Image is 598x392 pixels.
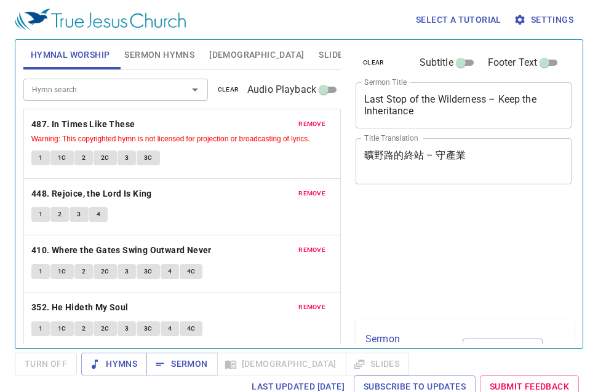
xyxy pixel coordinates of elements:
[31,117,135,132] b: 487. In Times Like These
[39,266,42,277] span: 1
[89,207,108,222] button: 4
[58,323,66,334] span: 1C
[118,264,136,279] button: 3
[137,321,160,336] button: 3C
[416,12,501,28] span: Select a tutorial
[471,341,535,352] span: Add to Lineup
[31,117,137,132] button: 487. In Times Like These
[291,117,333,131] button: remove
[516,12,573,28] span: Settings
[124,47,194,63] span: Sermon Hymns
[137,151,160,165] button: 3C
[365,332,422,361] p: Sermon Lineup ( 0 )
[31,207,50,222] button: 1
[364,93,563,117] textarea: Last Stop of the Wilderness – Keep the Inheritance
[144,152,153,163] span: 3C
[39,323,42,334] span: 1
[137,264,160,279] button: 3C
[31,300,129,315] b: 352. He Hideth My Soul
[31,186,154,202] button: 448. Rejoice, the Lord Is King
[118,151,136,165] button: 3
[15,9,186,31] img: True Jesus Church
[168,266,172,277] span: 4
[511,9,578,31] button: Settings
[31,243,213,258] button: 410. Where the Gates Swing Outward Never
[39,209,42,220] span: 1
[247,82,316,97] span: Audio Playback
[70,207,88,222] button: 3
[31,243,212,258] b: 410. Where the Gates Swing Outward Never
[291,186,333,201] button: remove
[298,119,325,130] span: remove
[187,266,196,277] span: 4C
[31,186,152,202] b: 448. Rejoice, the Lord Is King
[144,323,153,334] span: 3C
[218,84,239,95] span: clear
[420,55,453,70] span: Subtitle
[94,321,117,336] button: 2C
[363,57,385,68] span: clear
[291,243,333,257] button: remove
[180,321,203,336] button: 4C
[82,152,86,163] span: 2
[50,264,74,279] button: 1C
[356,319,575,374] div: Sermon Lineup(0)clearAdd to Lineup
[146,353,217,375] button: Sermon
[101,152,110,163] span: 2C
[31,264,50,279] button: 1
[74,264,93,279] button: 2
[144,266,153,277] span: 3C
[463,339,543,355] button: Add to Lineup
[298,245,325,256] span: remove
[39,152,42,163] span: 1
[94,264,117,279] button: 2C
[209,47,304,63] span: [DEMOGRAPHIC_DATA]
[356,55,392,70] button: clear
[319,47,348,63] span: Slides
[50,207,69,222] button: 2
[210,82,247,97] button: clear
[50,321,74,336] button: 1C
[58,152,66,163] span: 1C
[81,353,147,375] button: Hymns
[97,209,100,220] span: 4
[161,321,179,336] button: 4
[31,47,110,63] span: Hymnal Worship
[82,266,86,277] span: 2
[364,149,563,173] textarea: 曠野路的終站 – 守產業
[31,321,50,336] button: 1
[125,323,129,334] span: 3
[298,188,325,199] span: remove
[101,266,110,277] span: 2C
[50,151,74,165] button: 1C
[187,323,196,334] span: 4C
[94,151,117,165] button: 2C
[58,209,62,220] span: 2
[180,264,203,279] button: 4C
[298,302,325,313] span: remove
[82,323,86,334] span: 2
[101,323,110,334] span: 2C
[411,9,506,31] button: Select a tutorial
[77,209,81,220] span: 3
[118,321,136,336] button: 3
[74,321,93,336] button: 2
[125,152,129,163] span: 3
[31,151,50,165] button: 1
[488,55,538,70] span: Footer Text
[58,266,66,277] span: 1C
[186,81,204,98] button: Open
[91,356,137,372] span: Hymns
[31,135,310,143] small: Warning: This copyrighted hymn is not licensed for projection or broadcasting of lyrics.
[161,264,179,279] button: 4
[125,266,129,277] span: 3
[31,300,130,315] button: 352. He Hideth My Soul
[291,300,333,315] button: remove
[168,323,172,334] span: 4
[156,356,207,372] span: Sermon
[351,197,530,315] iframe: from-child
[74,151,93,165] button: 2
